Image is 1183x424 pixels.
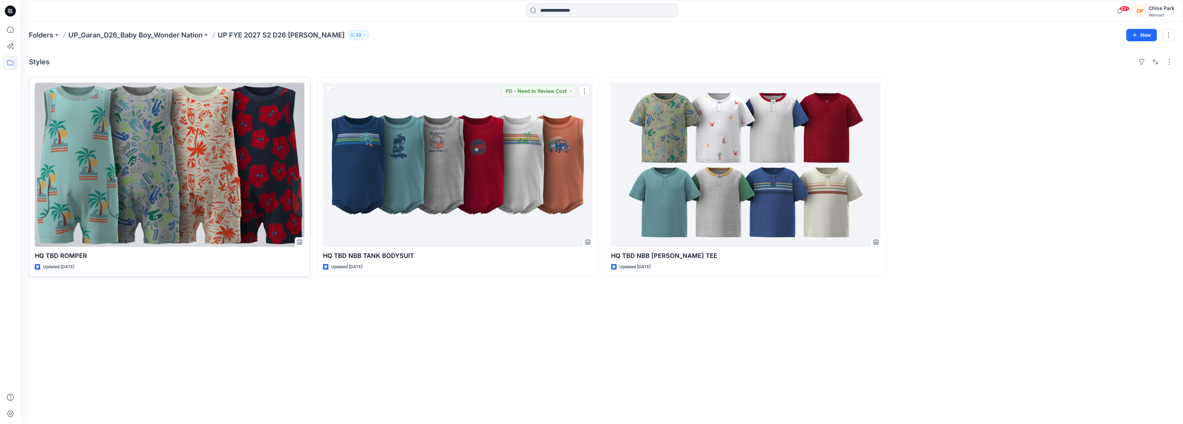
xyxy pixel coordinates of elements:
a: Folders [29,30,53,40]
div: CP [1133,5,1146,17]
a: HQ TBD NBB HENLY TEE [611,83,881,247]
button: New [1126,29,1157,41]
p: UP FYE 2027 S2 D26 [PERSON_NAME] [218,30,345,40]
p: HQ TBD NBB [PERSON_NAME] TEE [611,251,881,261]
a: HQ TBD NBB TANK BODYSUIT [323,83,593,247]
p: Updated [DATE] [43,263,74,271]
a: UP_Garan_D26_Baby Boy_Wonder Nation [68,30,203,40]
div: Chloe Park [1149,4,1174,12]
a: HQ TBD ROMPER [35,83,304,247]
button: 32 [347,30,370,40]
p: HQ TBD NBB TANK BODYSUIT [323,251,593,261]
div: Walmart [1149,12,1174,18]
h4: Styles [29,58,50,66]
p: Updated [DATE] [619,263,651,271]
p: 32 [356,31,361,39]
span: 99+ [1119,6,1130,11]
p: Updated [DATE] [331,263,362,271]
p: HQ TBD ROMPER [35,251,304,261]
